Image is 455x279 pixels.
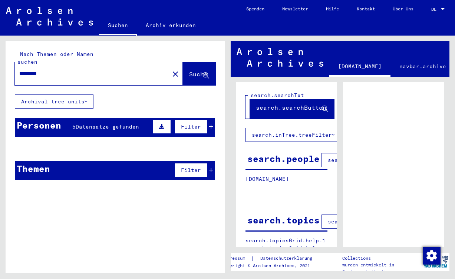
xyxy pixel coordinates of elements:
[222,255,321,262] div: |
[431,7,439,12] span: DE
[247,152,320,165] div: search.people
[189,70,208,78] span: Suche
[99,16,137,36] a: Suchen
[245,237,328,260] p: search.topicsGrid.help-1 search.topicsGrid.help-2 search.topicsGrid.manually.
[423,247,441,265] img: Zustimmung ändern
[222,262,321,269] p: Copyright © Arolsen Archives, 2021
[168,66,183,81] button: Clear
[175,163,207,177] button: Filter
[222,255,251,262] a: Impressum
[181,123,201,130] span: Filter
[245,128,341,142] button: search.inTree.treeFilter
[17,51,93,65] mat-label: Nach Themen oder Namen suchen
[181,167,201,173] span: Filter
[76,123,139,130] span: Datensätze gefunden
[390,57,455,75] a: navbar.archive
[171,70,180,79] mat-icon: close
[183,62,215,85] button: Suche
[247,213,320,227] div: search.topics
[17,119,61,132] div: Personen
[329,57,390,77] a: [DOMAIN_NAME]
[137,16,205,34] a: Archiv erkunden
[322,153,421,167] button: search.columnFilter.filter
[251,92,304,99] mat-label: search.searchTxt
[254,255,321,262] a: Datenschutzerklärung
[175,120,207,134] button: Filter
[250,96,334,119] button: search.searchButton
[342,248,422,262] p: Die Arolsen Archives Online-Collections
[245,175,327,183] p: [DOMAIN_NAME]
[342,262,422,275] p: wurden entwickelt in Partnerschaft mit
[322,215,421,229] button: search.columnFilter.filter
[72,123,76,130] span: 5
[6,7,93,26] img: Arolsen_neg.svg
[328,157,414,163] span: search.columnFilter.filter
[328,218,414,225] span: search.columnFilter.filter
[15,94,93,109] button: Archival tree units
[237,48,324,67] img: Arolsen_neg.svg
[256,104,326,111] span: search.searchButton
